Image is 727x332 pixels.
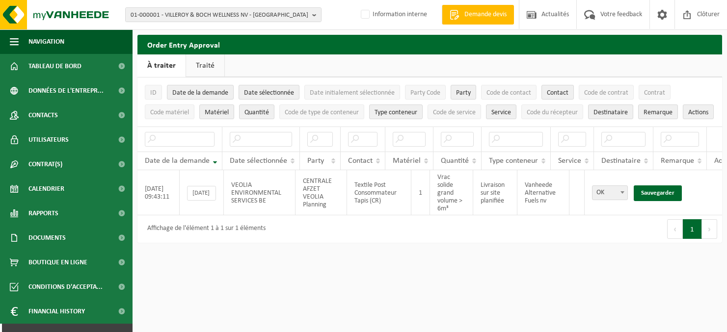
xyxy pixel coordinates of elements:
button: Previous [667,219,683,239]
button: Code de type de conteneurCode de type de conteneur: Activate to sort [279,104,364,119]
span: Type conteneur [375,109,417,116]
span: Demande devis [462,10,509,20]
td: 1 [411,170,430,215]
button: Date initialement sélectionnéeDate initialement sélectionnée: Activate to sort [304,85,400,100]
button: ContactContact: Activate to sort [541,85,574,100]
span: Documents [28,226,66,250]
td: Vrac solide grand volume > 6m³ [430,170,473,215]
span: Party [456,89,471,97]
button: 01-000001 - VILLEROY & BOCH WELLNESS NV - [GEOGRAPHIC_DATA] [125,7,322,22]
button: QuantitéQuantité: Activate to sort [239,104,274,119]
button: Actions [683,104,714,119]
span: Calendrier [28,177,64,201]
button: Party CodeParty Code: Activate to sort [405,85,446,100]
td: [DATE] 09:43:11 [137,170,180,215]
span: Code de contrat [584,89,628,97]
span: OK [592,186,627,200]
span: Code matériel [150,109,189,116]
a: Demande devis [442,5,514,25]
span: Code de contact [486,89,531,97]
span: Service [558,157,581,165]
button: Type conteneurType conteneur: Activate to sort [369,104,423,119]
button: PartyParty: Activate to sort [451,85,476,100]
button: Code de contratCode de contrat: Activate to sort [579,85,634,100]
span: Navigation [28,29,64,54]
span: Matériel [205,109,229,116]
span: 01-000001 - VILLEROY & BOCH WELLNESS NV - [GEOGRAPHIC_DATA] [131,8,308,23]
button: Code de serviceCode de service: Activate to sort [428,104,481,119]
button: Date de la demandeDate de la demande: Activate to remove sorting [167,85,234,100]
span: Date de la demande [145,157,210,165]
span: Matériel [393,157,421,165]
button: Code du récepteurCode du récepteur: Activate to sort [521,104,583,119]
span: Date de la demande [172,89,228,97]
a: Traité [186,54,224,77]
button: ContratContrat: Activate to sort [639,85,671,100]
span: Date sélectionnée [244,89,294,97]
span: Destinataire [601,157,641,165]
button: DestinataireDestinataire : Activate to sort [588,104,633,119]
span: Service [491,109,511,116]
button: 1 [683,219,702,239]
span: Type conteneur [489,157,538,165]
span: Date initialement sélectionnée [310,89,395,97]
span: Remarque [644,109,673,116]
td: Livraison sur site planifiée [473,170,518,215]
span: Party [307,157,324,165]
span: Conditions d'accepta... [28,275,103,299]
td: Vanheede Alternative Fuels nv [517,170,569,215]
span: Code de service [433,109,476,116]
button: IDID: Activate to sort [145,85,162,100]
a: Sauvegarder [634,185,682,201]
span: ID [150,89,157,97]
div: Affichage de l'élément 1 à 1 sur 1 éléments [142,220,266,238]
button: ServiceService: Activate to sort [486,104,516,119]
td: Textile Post Consommateur Tapis (CR) [347,170,411,215]
span: Destinataire [593,109,628,116]
span: Quantité [244,109,269,116]
span: Contrat [644,89,665,97]
span: Code du récepteur [527,109,578,116]
span: Financial History [28,299,85,324]
span: Contacts [28,103,58,128]
span: Utilisateurs [28,128,69,152]
button: Code de contactCode de contact: Activate to sort [481,85,537,100]
span: OK [592,185,628,200]
span: Boutique en ligne [28,250,87,275]
span: Party Code [410,89,440,97]
h2: Order Entry Approval [137,35,722,54]
button: Code matérielCode matériel: Activate to sort [145,104,194,119]
td: VEOLIA ENVIRONMENTAL SERVICES BE [224,170,296,215]
span: Quantité [441,157,469,165]
button: MatérielMatériel: Activate to sort [199,104,234,119]
span: Code de type de conteneur [285,109,359,116]
span: Contact [547,89,568,97]
span: Données de l'entrepr... [28,78,104,103]
span: Remarque [661,157,694,165]
span: Rapports [28,201,58,226]
span: Contact [348,157,373,165]
span: Contrat(s) [28,152,62,177]
button: Date sélectionnéeDate sélectionnée: Activate to sort [239,85,299,100]
span: Actions [688,109,708,116]
button: Next [702,219,717,239]
span: Tableau de bord [28,54,81,78]
span: Date sélectionnée [230,157,287,165]
td: CENTRALE AFZET VEOLIA Planning [296,170,347,215]
button: RemarqueRemarque: Activate to sort [638,104,678,119]
a: À traiter [137,54,186,77]
label: Information interne [359,7,427,22]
